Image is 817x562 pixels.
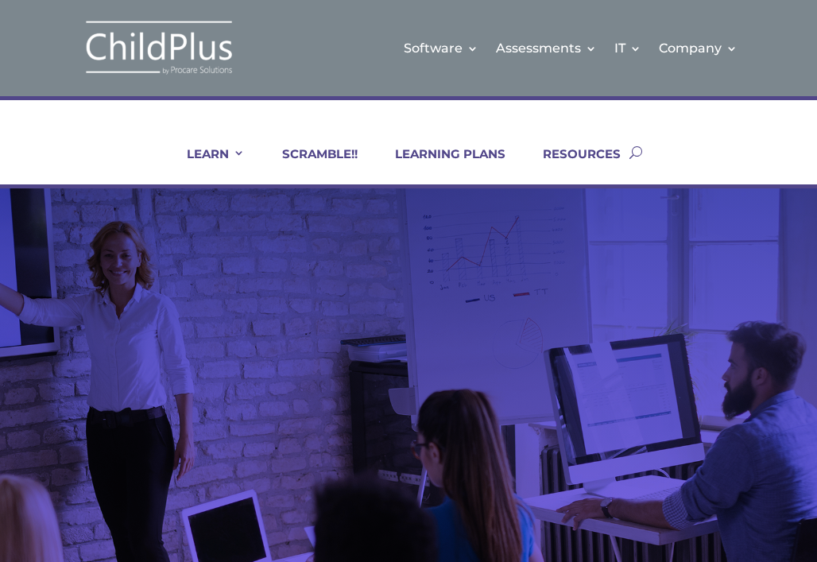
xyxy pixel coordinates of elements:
a: LEARNING PLANS [375,146,505,184]
a: LEARN [167,146,245,184]
a: SCRAMBLE!! [262,146,358,184]
a: RESOURCES [523,146,621,184]
a: Assessments [496,16,597,80]
a: Company [659,16,738,80]
a: Software [404,16,478,80]
a: IT [614,16,641,80]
